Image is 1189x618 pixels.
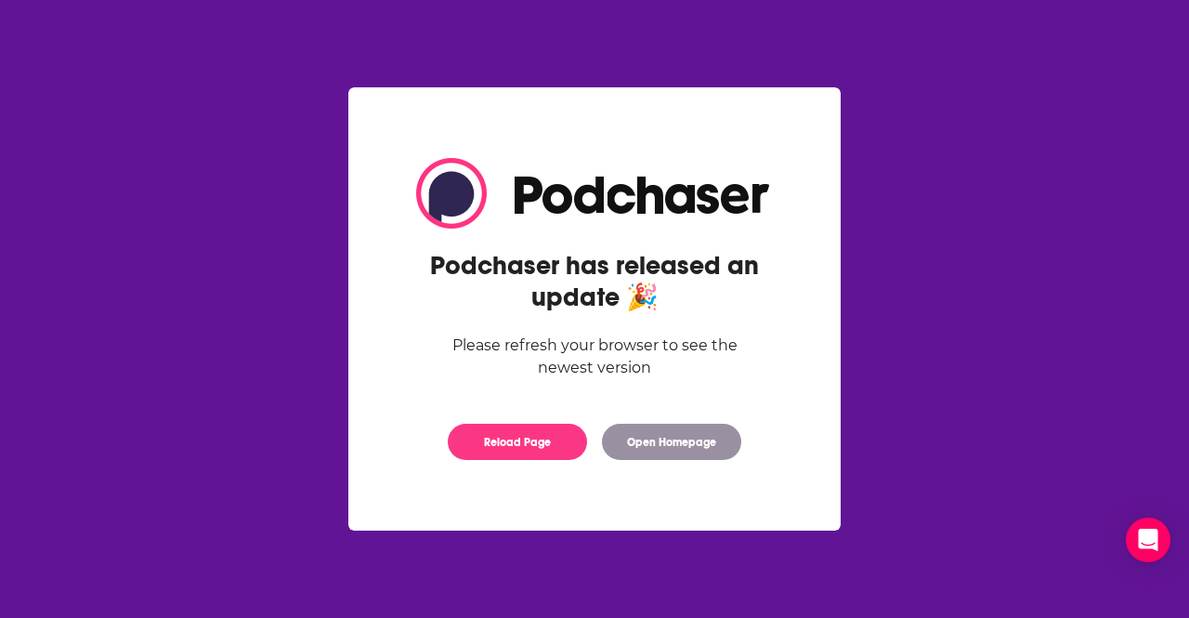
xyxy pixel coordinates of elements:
div: Please refresh your browser to see the newest version [416,335,773,379]
button: Open Homepage [602,424,741,460]
img: Logo [416,158,773,229]
div: Open Intercom Messenger [1126,518,1170,562]
button: Reload Page [448,424,587,460]
h2: Podchaser has released an update 🎉 [416,250,773,313]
